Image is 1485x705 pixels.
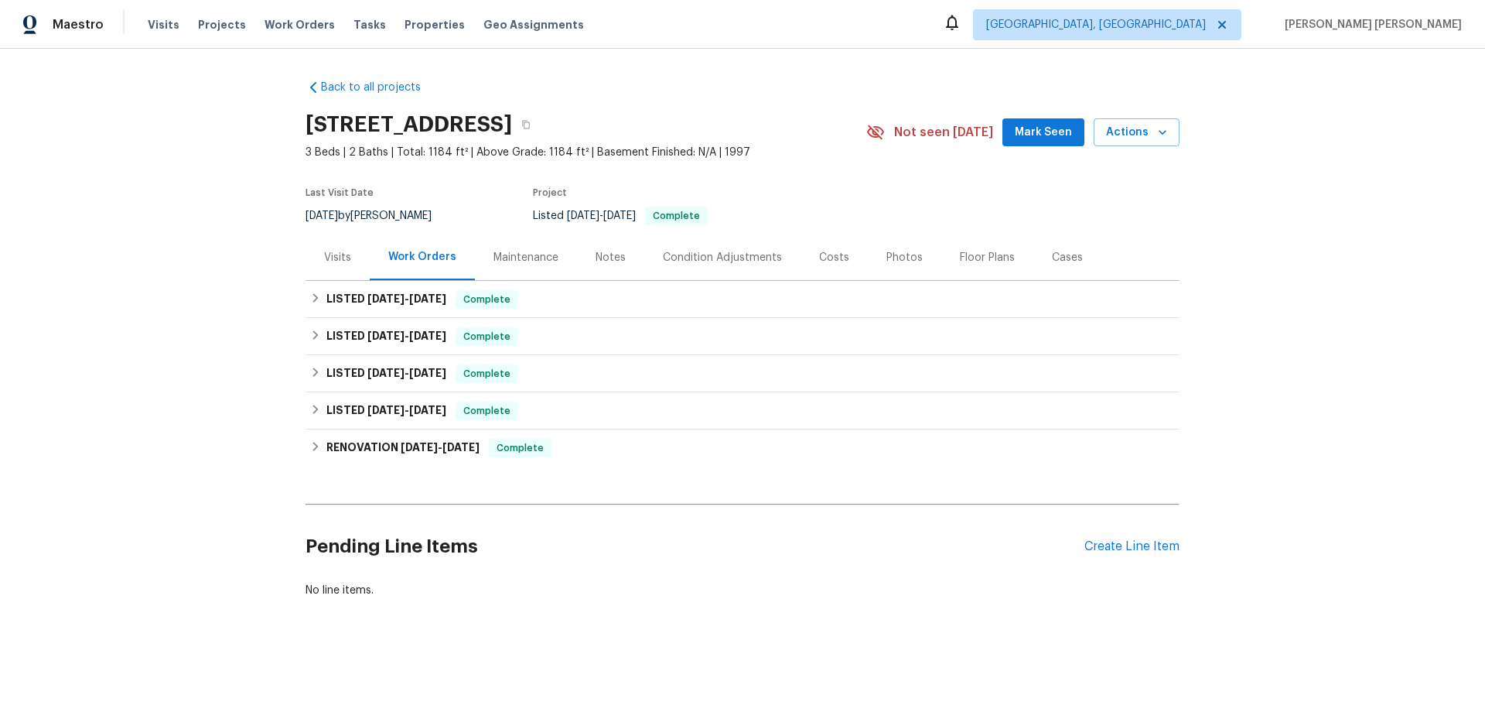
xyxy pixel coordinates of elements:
[326,327,446,346] h6: LISTED
[367,330,405,341] span: [DATE]
[306,145,866,160] span: 3 Beds | 2 Baths | Total: 1184 ft² | Above Grade: 1184 ft² | Basement Finished: N/A | 1997
[388,249,456,265] div: Work Orders
[306,430,1179,467] div: RENOVATION [DATE]-[DATE]Complete
[306,210,338,221] span: [DATE]
[457,292,517,307] span: Complete
[894,125,993,140] span: Not seen [DATE]
[442,442,480,453] span: [DATE]
[198,17,246,33] span: Projects
[367,368,446,378] span: -
[409,330,446,341] span: [DATE]
[409,368,446,378] span: [DATE]
[1278,17,1462,33] span: [PERSON_NAME] [PERSON_NAME]
[306,511,1084,583] h2: Pending Line Items
[53,17,104,33] span: Maestro
[457,366,517,382] span: Complete
[483,17,584,33] span: Geo Assignments
[457,403,517,419] span: Complete
[306,207,450,225] div: by [PERSON_NAME]
[567,210,599,221] span: [DATE]
[819,250,849,265] div: Costs
[596,250,626,265] div: Notes
[326,364,446,383] h6: LISTED
[457,329,517,344] span: Complete
[326,439,480,457] h6: RENOVATION
[306,355,1179,392] div: LISTED [DATE]-[DATE]Complete
[493,250,558,265] div: Maintenance
[401,442,480,453] span: -
[647,211,706,221] span: Complete
[490,440,550,456] span: Complete
[663,250,782,265] div: Condition Adjustments
[306,117,512,132] h2: [STREET_ADDRESS]
[306,80,454,95] a: Back to all projects
[1002,118,1084,147] button: Mark Seen
[603,210,636,221] span: [DATE]
[960,250,1015,265] div: Floor Plans
[405,17,465,33] span: Properties
[409,293,446,304] span: [DATE]
[512,111,540,139] button: Copy Address
[567,210,636,221] span: -
[986,17,1206,33] span: [GEOGRAPHIC_DATA], [GEOGRAPHIC_DATA]
[265,17,335,33] span: Work Orders
[533,210,708,221] span: Listed
[353,19,386,30] span: Tasks
[306,318,1179,355] div: LISTED [DATE]-[DATE]Complete
[326,402,446,420] h6: LISTED
[367,330,446,341] span: -
[326,290,446,309] h6: LISTED
[306,392,1179,430] div: LISTED [DATE]-[DATE]Complete
[1094,118,1179,147] button: Actions
[886,250,923,265] div: Photos
[367,368,405,378] span: [DATE]
[306,583,1179,598] div: No line items.
[324,250,351,265] div: Visits
[306,281,1179,318] div: LISTED [DATE]-[DATE]Complete
[306,188,374,197] span: Last Visit Date
[367,405,446,416] span: -
[533,188,567,197] span: Project
[1015,123,1072,142] span: Mark Seen
[1052,250,1083,265] div: Cases
[148,17,179,33] span: Visits
[409,405,446,416] span: [DATE]
[367,293,405,304] span: [DATE]
[367,293,446,304] span: -
[367,405,405,416] span: [DATE]
[1084,539,1179,554] div: Create Line Item
[1106,123,1167,142] span: Actions
[401,442,438,453] span: [DATE]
